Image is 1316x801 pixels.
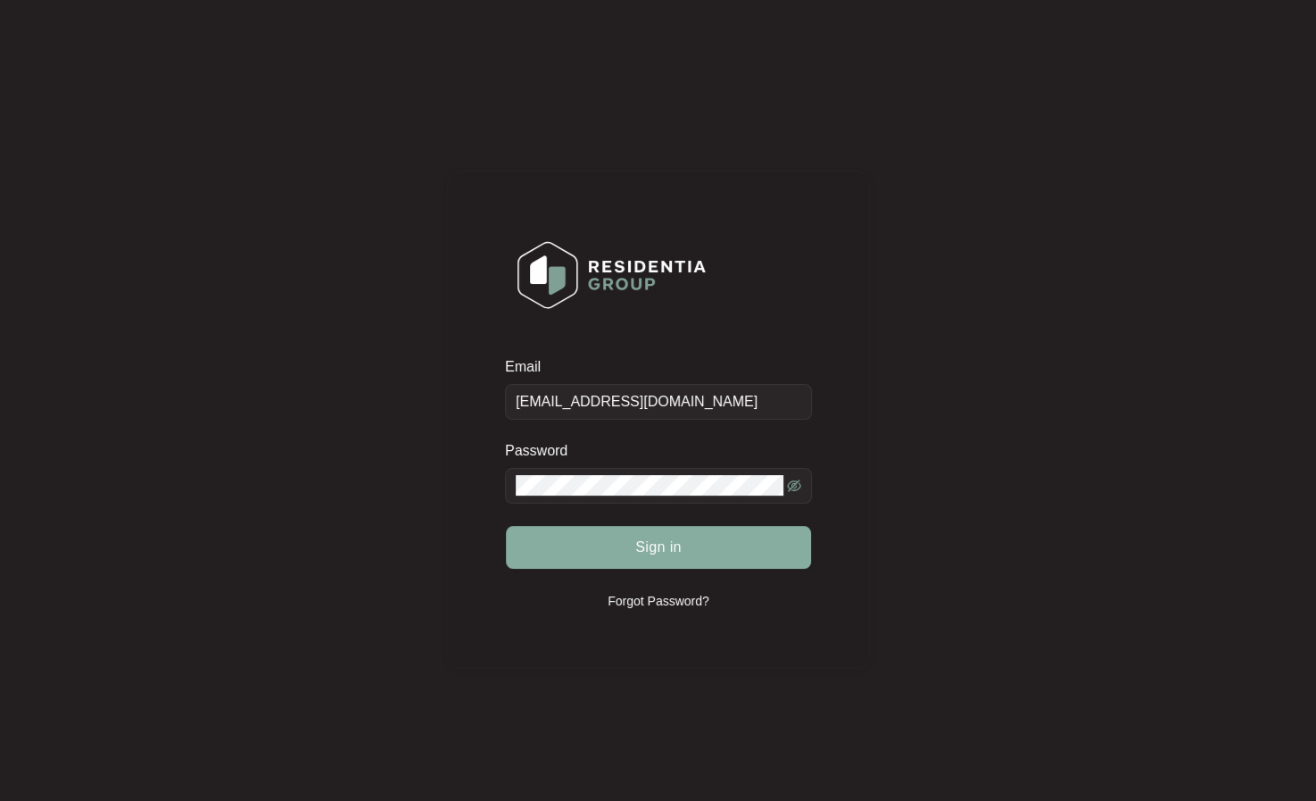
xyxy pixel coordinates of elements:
p: Forgot Password? [608,592,709,610]
label: Password [505,442,581,460]
img: Login Logo [506,229,717,321]
label: Email [505,358,553,376]
input: Password [516,475,783,496]
button: Sign in [506,526,811,569]
span: eye-invisible [787,479,801,493]
span: Sign in [635,537,682,558]
input: Email [505,384,812,420]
